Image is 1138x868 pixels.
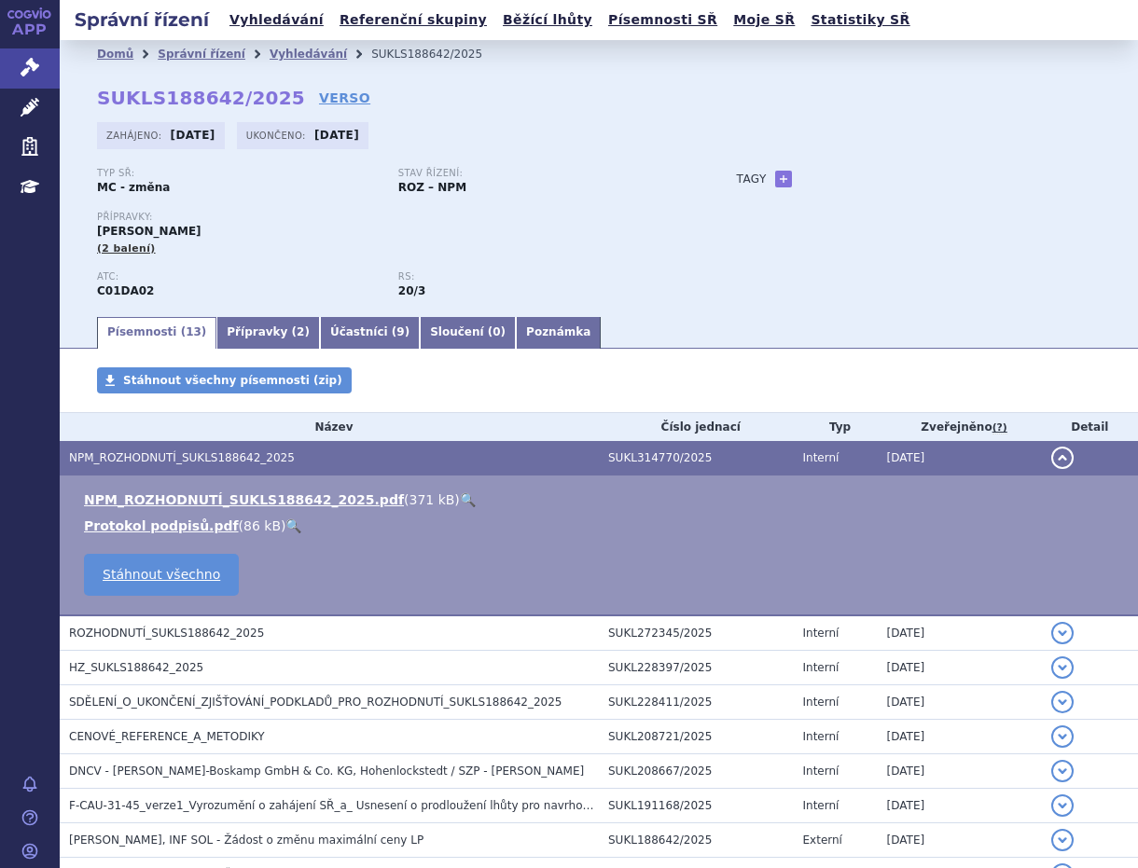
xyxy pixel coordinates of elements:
strong: SUKLS188642/2025 [97,87,305,109]
button: detail [1051,829,1074,851]
td: SUKL188642/2025 [599,823,794,858]
td: SUKL208721/2025 [599,720,794,754]
button: detail [1051,760,1074,782]
button: detail [1051,622,1074,644]
span: 2 [297,325,304,338]
a: Referenční skupiny [334,7,493,33]
a: Správní řízení [158,48,245,61]
span: 9 [396,325,404,338]
td: SUKL314770/2025 [599,441,794,475]
a: 🔍 [460,492,476,507]
td: [DATE] [878,615,1042,651]
td: [DATE] [878,651,1042,685]
th: Zveřejněno [878,413,1042,441]
span: NITRO POHL, INF SOL - Žádost o změnu maximální ceny LP [69,834,423,847]
button: detail [1051,794,1074,817]
a: Stáhnout všechno [84,554,239,596]
p: ATC: [97,271,380,282]
span: Interní [803,730,840,743]
td: SUKL228397/2025 [599,651,794,685]
abbr: (?) [992,421,1007,434]
span: F-CAU-31-45_verze1_Vyrozumění o zahájení SŘ_a_ Usnesení o prodloužení lhůty pro navrhování důkazů [69,799,650,812]
td: [DATE] [878,685,1042,720]
span: NPM_ROZHODNUTÍ_SUKLS188642_2025 [69,451,295,464]
span: Interní [803,765,840,778]
h2: Správní řízení [60,7,224,33]
a: Moje SŘ [728,7,800,33]
span: DNCV - G. Pohl-Boskamp GmbH & Co. KG, Hohenlockstedt / SZP - NITRO POHL [69,765,584,778]
th: Detail [1042,413,1138,441]
button: detail [1051,447,1074,469]
strong: ROZ – NPM [398,181,466,194]
li: ( ) [84,490,1119,509]
a: Sloučení (0) [420,317,516,349]
td: SUKL272345/2025 [599,615,794,651]
span: 371 kB [409,492,454,507]
a: Vyhledávání [224,7,329,33]
th: Číslo jednací [599,413,794,441]
a: Domů [97,48,133,61]
p: RS: [398,271,681,282]
a: Poznámka [516,317,601,349]
td: [DATE] [878,441,1042,475]
strong: [DATE] [171,129,215,142]
a: + [775,171,792,187]
a: Statistiky SŘ [805,7,915,33]
button: detail [1051,691,1074,713]
th: Název [60,413,599,441]
th: Typ [794,413,878,441]
span: [PERSON_NAME] [97,225,201,238]
span: 13 [186,325,201,338]
span: Interní [803,627,840,640]
td: SUKL228411/2025 [599,685,794,720]
span: SDĚLENÍ_O_UKONČENÍ_ZJIŠŤOVÁNÍ_PODKLADŮ_PRO_ROZHODNUTÍ_SUKLS188642_2025 [69,696,562,709]
span: ROZHODNUTÍ_SUKLS188642_2025 [69,627,264,640]
td: SUKL191168/2025 [599,789,794,823]
a: Stáhnout všechny písemnosti (zip) [97,367,352,393]
strong: donátory NO k terapii anginy pectoris, parent. [398,284,425,297]
span: Interní [803,451,840,464]
td: [DATE] [878,789,1042,823]
strong: MC - změna [97,181,170,194]
a: Běžící lhůty [497,7,598,33]
span: Interní [803,661,840,674]
span: Ukončeno: [246,128,310,143]
a: Vyhledávání [270,48,347,61]
a: Účastníci (9) [320,317,420,349]
a: VERSO [319,89,370,107]
a: 🔍 [285,518,301,533]
strong: [DATE] [314,129,359,142]
a: Přípravky (2) [216,317,320,349]
span: CENOVÉ_REFERENCE_A_METODIKY [69,730,265,743]
td: SUKL208667/2025 [599,754,794,789]
li: ( ) [84,517,1119,535]
p: Stav řízení: [398,168,681,179]
td: [DATE] [878,720,1042,754]
span: Stáhnout všechny písemnosti (zip) [123,374,342,387]
a: Písemnosti (13) [97,317,216,349]
span: HZ_SUKLS188642_2025 [69,661,203,674]
a: Písemnosti SŘ [603,7,723,33]
span: Interní [803,696,840,709]
span: 86 kB [243,518,281,533]
span: 0 [493,325,500,338]
a: NPM_ROZHODNUTÍ_SUKLS188642_2025.pdf [84,492,404,507]
span: Externí [803,834,842,847]
p: Typ SŘ: [97,168,380,179]
button: detail [1051,656,1074,679]
strong: GLYCEROL-TRINITRÁT [97,284,154,297]
span: Interní [803,799,840,812]
span: Zahájeno: [106,128,165,143]
button: detail [1051,725,1074,748]
a: Protokol podpisů.pdf [84,518,239,533]
li: SUKLS188642/2025 [371,40,507,68]
h3: Tagy [737,168,767,190]
td: [DATE] [878,754,1042,789]
td: [DATE] [878,823,1042,858]
p: Přípravky: [97,212,700,223]
span: (2 balení) [97,242,156,255]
